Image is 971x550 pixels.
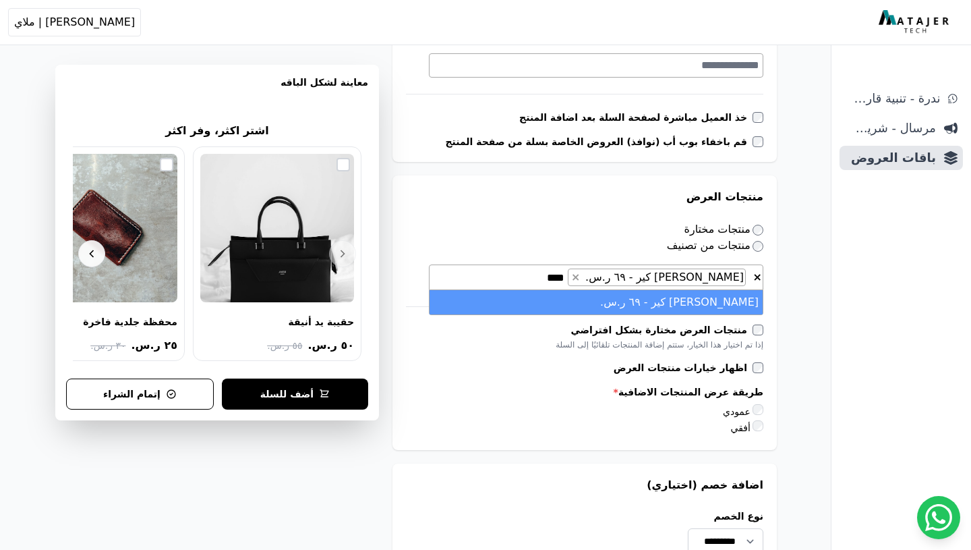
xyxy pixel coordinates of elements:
[14,14,135,30] span: [PERSON_NAME] | ملاي
[222,379,368,410] button: أضف للسلة
[200,154,354,302] img: حقيبة يد أنيقة
[519,111,753,124] label: خذ العميل مباشرة لصفحة السلة بعد اضافة المنتج
[329,240,356,267] button: Previous
[571,271,580,283] span: ×
[78,240,105,267] button: Next
[66,379,214,410] button: إتمام الشراء
[131,337,177,354] span: ٢٥ ر.س.
[524,270,564,286] textarea: Search
[730,422,763,433] label: أفقي
[430,290,763,314] li: [PERSON_NAME] كير - ٦٩ ر.س.
[568,269,583,285] button: Remove item
[406,339,763,350] div: إذا تم اختيار هذا الخيار، ستتم إضافة المنتجات تلقائيًا إلى السلة
[288,316,354,328] div: حقيبة يد أنيقة
[430,57,759,74] textarea: Search
[753,241,763,252] input: منتجات من تصنيف
[165,123,268,139] h2: اشتر اكثر، وفر اكثر
[267,339,302,353] span: ٥٥ ر.س.
[582,271,745,283] span: [PERSON_NAME] كير - ٦٩ ر.س.
[8,8,141,36] button: [PERSON_NAME] | ملاي
[753,404,763,415] input: عمودي
[845,119,936,138] span: مرسال - شريط دعاية
[83,316,177,328] div: محفظة جلدية فاخرة
[66,76,368,105] h3: معاينة لشكل الباقه
[406,477,763,493] h3: اضافة خصم (اختياري)
[753,271,762,283] span: ×
[753,420,763,431] input: أفقي
[406,385,763,399] label: طريقة عرض المنتجات الاضافية
[570,323,753,337] label: منتجات العرض مختارة بشكل افتراضي
[753,225,763,236] input: منتجات مختارة
[406,189,763,205] h3: منتجات العرض
[753,269,763,282] button: قم بإزالة كل العناصر
[684,223,763,236] label: منتجات مختارة
[688,510,764,523] label: نوع الخصم
[568,269,746,286] li: لوشن ليزر كير - ٦٩ ر.س.
[723,406,763,417] label: عمودي
[445,135,753,148] label: قم باخفاء بوب أب (نوافذ) العروض الخاصة بسلة من صفحة المنتج
[90,339,125,353] span: ٣٠ ر.س.
[879,10,952,34] img: MatajerTech Logo
[667,239,763,252] label: منتجات من تصنيف
[24,154,177,302] img: محفظة جلدية فاخرة
[614,361,753,375] label: اظهار خيارات منتجات العرض
[307,337,354,354] span: ٥٠ ر.س.
[845,89,940,108] span: ندرة - تنبية قارب علي النفاذ
[845,148,936,167] span: باقات العروض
